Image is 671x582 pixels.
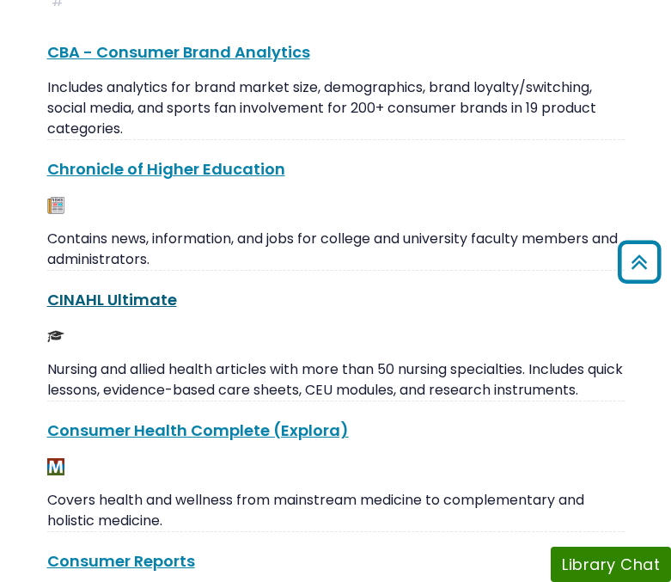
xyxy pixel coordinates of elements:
[47,550,195,572] a: Consumer Reports
[47,41,310,63] a: CBA - Consumer Brand Analytics
[47,158,285,180] a: Chronicle of Higher Education
[47,289,177,310] a: CINAHL Ultimate
[47,490,625,531] p: Covers health and wellness from mainstream medicine to complementary and holistic medicine.
[47,77,625,139] p: Includes analytics for brand market size, demographics, brand loyalty/switching, social media, an...
[47,229,625,270] p: Contains news, information, and jobs for college and university faculty members and administrators.
[47,458,64,475] img: MeL (Michigan electronic Library)
[612,248,667,276] a: Back to Top
[47,420,349,441] a: Consumer Health Complete (Explora)
[551,547,671,582] button: Library Chat
[47,359,625,401] p: Nursing and allied health articles with more than 50 nursing specialties. Includes quick lessons,...
[47,328,64,345] img: Scholarly or Peer Reviewed
[47,197,64,214] img: Newspapers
